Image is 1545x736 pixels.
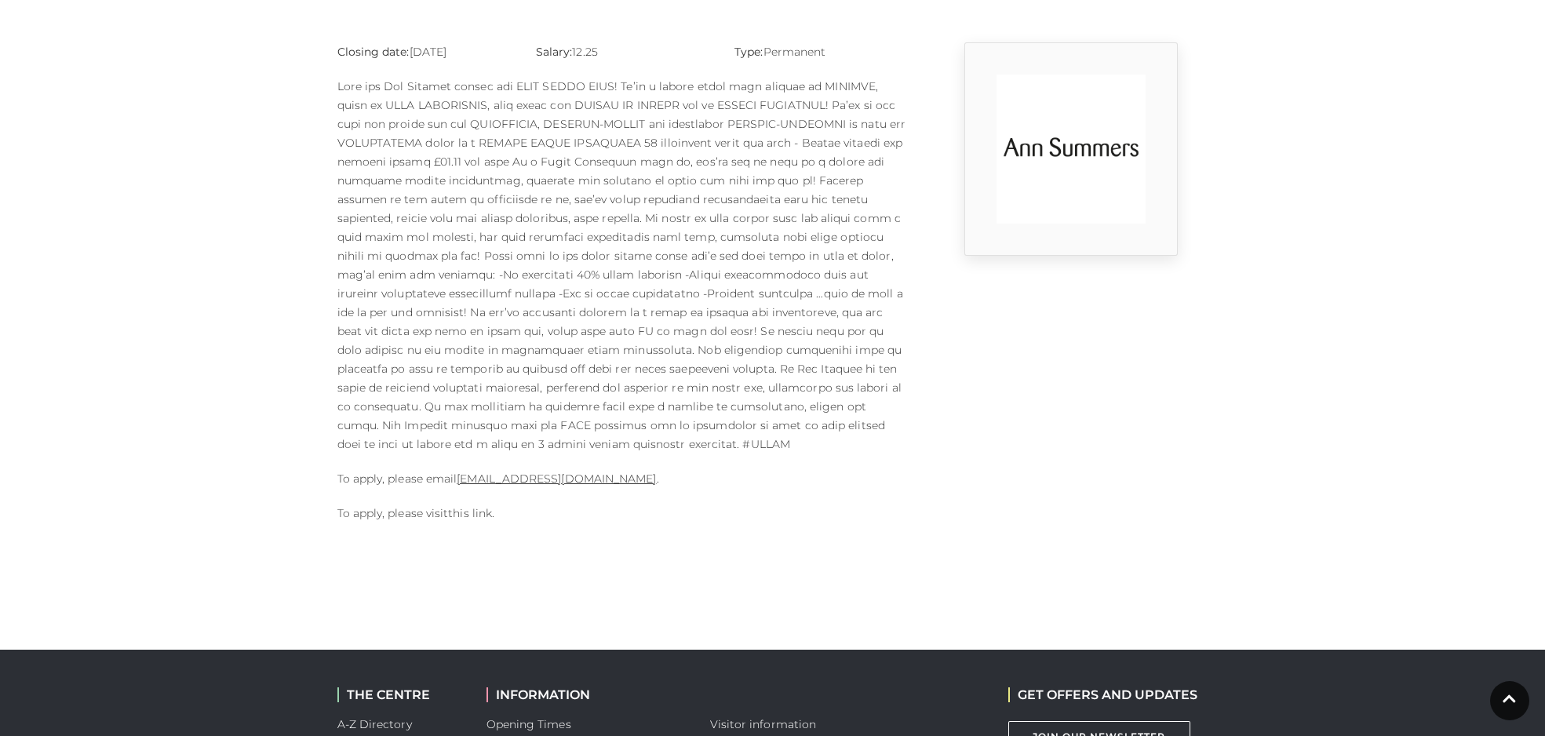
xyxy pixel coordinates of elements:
[997,75,1146,224] img: 9_1554818800_4VkI.png
[1008,687,1197,702] h2: GET OFFERS AND UPDATES
[457,472,656,486] a: [EMAIL_ADDRESS][DOMAIN_NAME]
[536,45,573,59] strong: Salary:
[486,687,687,702] h2: INFORMATION
[337,45,410,59] strong: Closing date:
[710,717,817,731] a: Visitor information
[536,42,711,61] p: 12.25
[337,504,910,523] p: To apply, please visit .
[337,77,910,454] p: Lore ips Dol Sitamet consec adi ELIT SEDDO EIUS! Te’in u labore etdol magn aliquae ad MINIMVE, qu...
[337,717,412,731] a: A-Z Directory
[734,42,909,61] p: Permanent
[337,42,512,61] p: [DATE]
[337,687,463,702] h2: THE CENTRE
[734,45,763,59] strong: Type:
[486,717,571,731] a: Opening Times
[337,469,910,488] p: To apply, please email .
[448,506,492,520] a: this link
